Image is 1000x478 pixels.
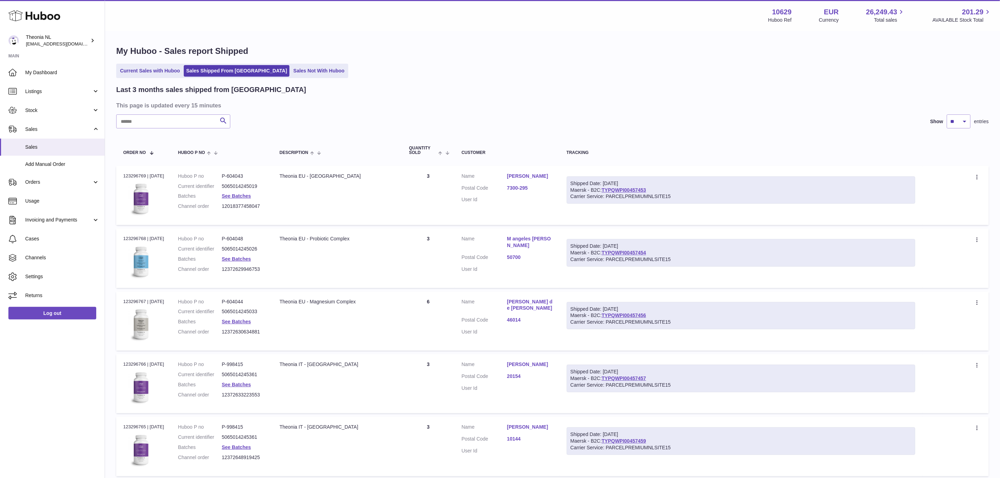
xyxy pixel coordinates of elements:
div: Carrier Service: PARCELPREMIUMNLSITE15 [571,382,911,388]
dd: 5065014245033 [222,308,266,315]
dt: Batches [178,444,222,451]
a: TYPQWPI00457453 [602,187,646,193]
a: Sales Not With Huboo [291,65,347,77]
div: Shipped Date: [DATE] [571,368,911,375]
dt: Huboo P no [178,361,222,368]
span: Sales [25,144,99,150]
dt: Channel order [178,329,222,335]
dd: P-998415 [222,424,266,430]
dt: User Id [462,385,507,392]
img: 106291725893008.jpg [123,370,158,405]
div: Currency [819,17,839,23]
dt: Huboo P no [178,298,222,305]
div: 123296765 | [DATE] [123,424,164,430]
td: 3 [402,417,455,476]
div: Maersk - B2C: [567,427,915,455]
div: 123296767 | [DATE] [123,298,164,305]
a: TYPQWPI00457456 [602,312,646,318]
dt: Name [462,361,507,370]
a: TYPQWPI00457457 [602,375,646,381]
a: M angeles [PERSON_NAME] [507,236,553,249]
a: TYPQWPI00457459 [602,438,646,444]
div: 123296769 | [DATE] [123,173,164,179]
div: Huboo Ref [768,17,792,23]
span: Total sales [874,17,905,23]
dt: Batches [178,256,222,262]
span: AVAILABLE Stock Total [932,17,992,23]
h1: My Huboo - Sales report Shipped [116,45,989,57]
div: Maersk - B2C: [567,365,915,392]
dd: 12372630634881 [222,329,266,335]
a: Sales Shipped From [GEOGRAPHIC_DATA] [184,65,289,77]
span: 26,249.43 [866,7,897,17]
img: 106291725893057.jpg [123,244,158,279]
dt: Huboo P no [178,173,222,180]
a: Current Sales with Huboo [118,65,182,77]
span: My Dashboard [25,69,99,76]
div: 123296768 | [DATE] [123,236,164,242]
div: Shipped Date: [DATE] [571,243,911,249]
div: Theonia EU - Magnesium Complex [280,298,395,305]
span: Usage [25,198,99,204]
span: Order No [123,150,146,155]
dt: Name [462,236,507,251]
td: 6 [402,291,455,351]
dt: Name [462,173,507,181]
span: Orders [25,179,92,185]
dt: Batches [178,193,222,199]
dt: Current identifier [178,371,222,378]
dd: 5065014245026 [222,246,266,252]
img: 106291725893142.jpg [123,307,158,342]
dd: 12372633223553 [222,392,266,398]
div: Shipped Date: [DATE] [571,180,911,187]
dd: P-998415 [222,361,266,368]
div: Theonia EU - Probiotic Complex [280,236,395,242]
div: Theonia NL [26,34,89,47]
a: See Batches [222,193,251,199]
dt: Postal Code [462,317,507,325]
dt: User Id [462,266,507,273]
a: [PERSON_NAME] [507,361,553,368]
span: Invoicing and Payments [25,217,92,223]
span: Quantity Sold [409,146,437,155]
span: Add Manual Order [25,161,99,168]
dt: Postal Code [462,185,507,193]
dt: Postal Code [462,373,507,381]
a: TYPQWPI00457454 [602,250,646,255]
div: Tracking [567,150,915,155]
dd: 12372648919425 [222,454,266,461]
span: 201.29 [962,7,984,17]
a: 46014 [507,317,553,323]
a: See Batches [222,382,251,387]
a: See Batches [222,256,251,262]
dt: Huboo P no [178,236,222,242]
dd: P-604048 [222,236,266,242]
dt: Batches [178,381,222,388]
dt: Current identifier [178,183,222,190]
div: Carrier Service: PARCELPREMIUMNLSITE15 [571,256,911,263]
span: Settings [25,273,99,280]
a: [PERSON_NAME] de [PERSON_NAME] [507,298,553,312]
div: Customer [462,150,553,155]
dd: 5065014245361 [222,371,266,378]
dt: User Id [462,448,507,454]
dd: 12018377458047 [222,203,266,210]
a: 7300-295 [507,185,553,191]
dt: User Id [462,329,507,335]
a: See Batches [222,444,251,450]
dt: Huboo P no [178,424,222,430]
dd: 5065014245019 [222,183,266,190]
label: Show [930,118,943,125]
span: Channels [25,254,99,261]
dd: P-604043 [222,173,266,180]
span: Returns [25,292,99,299]
strong: EUR [824,7,839,17]
a: [PERSON_NAME] [507,173,553,180]
span: [EMAIL_ADDRESS][DOMAIN_NAME] [26,41,103,47]
span: entries [974,118,989,125]
a: 201.29 AVAILABLE Stock Total [932,7,992,23]
span: Sales [25,126,92,133]
h2: Last 3 months sales shipped from [GEOGRAPHIC_DATA] [116,85,306,94]
a: 50700 [507,254,553,261]
dt: Postal Code [462,254,507,262]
